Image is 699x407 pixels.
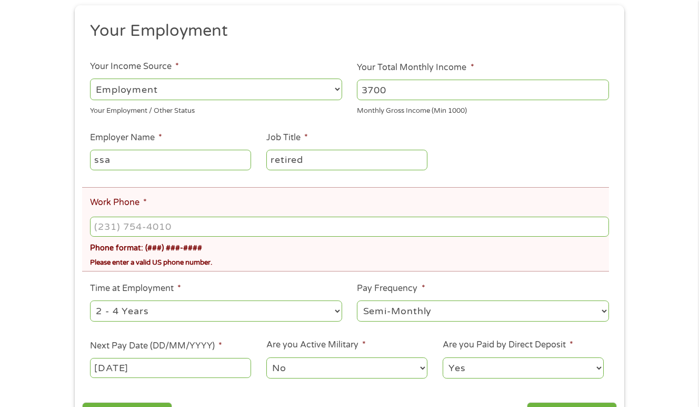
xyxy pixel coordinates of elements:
[90,61,179,72] label: Your Income Source
[90,239,609,254] div: Phone format: (###) ###-####
[90,283,181,294] label: Time at Employment
[90,254,609,268] div: Please enter a valid US phone number.
[90,217,609,237] input: (231) 754-4010
[443,340,573,351] label: Are you Paid by Direct Deposit
[90,102,342,116] div: Your Employment / Other Status
[90,132,162,143] label: Employer Name
[266,132,308,143] label: Job Title
[266,150,427,170] input: Cashier
[357,62,474,73] label: Your Total Monthly Income
[357,283,425,294] label: Pay Frequency
[90,21,602,42] h2: Your Employment
[90,150,251,170] input: Walmart
[90,341,222,352] label: Next Pay Date (DD/MM/YYYY)
[357,102,609,116] div: Monthly Gross Income (Min 1000)
[357,80,609,100] input: 1800
[90,358,251,378] input: ---Click Here for Calendar ---
[266,340,366,351] label: Are you Active Military
[90,197,147,208] label: Work Phone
